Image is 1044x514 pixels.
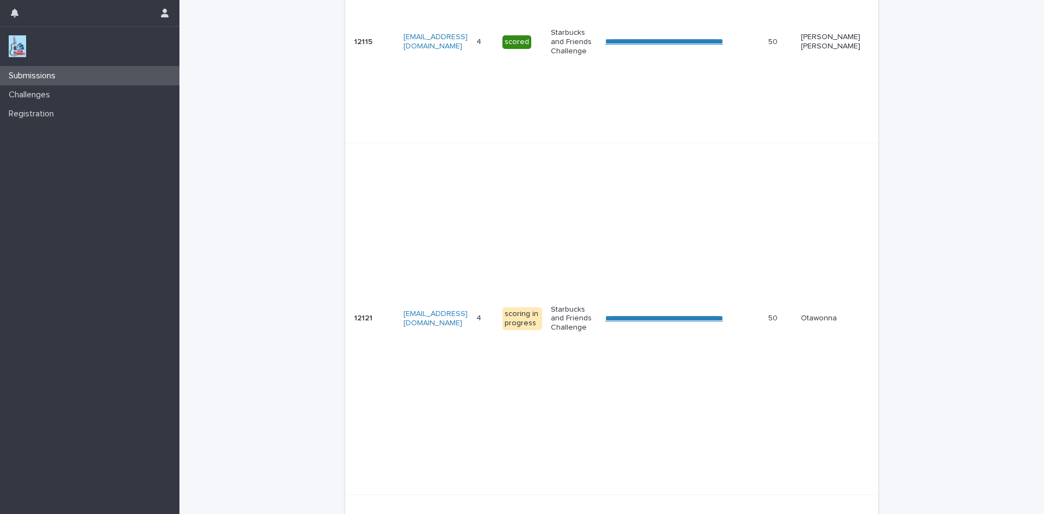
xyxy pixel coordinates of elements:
p: 50 [768,35,780,47]
p: 4 [476,312,483,323]
img: jxsLJbdS1eYBI7rVAS4p [9,35,26,57]
div: scoring in progress [502,307,542,330]
div: scored [502,35,531,49]
p: 50 [768,312,780,323]
p: Otawonna [801,314,876,323]
p: 12115 [354,35,375,47]
p: [PERSON_NAME] [PERSON_NAME] [801,33,876,51]
p: 12121 [354,312,375,323]
p: Submissions [4,71,64,81]
p: Starbucks and Friends Challenge [551,305,596,332]
p: 4 [476,35,483,47]
a: [EMAIL_ADDRESS][DOMAIN_NAME] [403,33,468,50]
a: [EMAIL_ADDRESS][DOMAIN_NAME] [403,310,468,327]
p: Starbucks and Friends Challenge [551,28,596,55]
p: Challenges [4,90,59,100]
p: Registration [4,109,63,119]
